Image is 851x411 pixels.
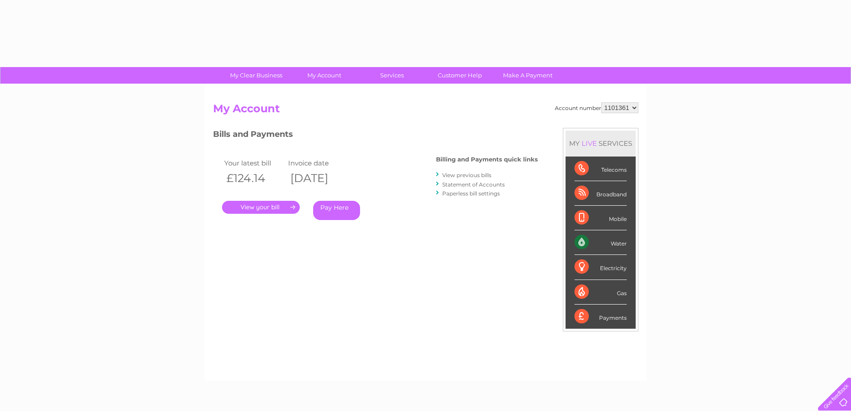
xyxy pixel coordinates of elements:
a: My Account [287,67,361,84]
th: [DATE] [286,169,350,187]
th: £124.14 [222,169,286,187]
a: Make A Payment [491,67,565,84]
div: Water [574,230,627,255]
a: Paperless bill settings [442,190,500,197]
h4: Billing and Payments quick links [436,156,538,163]
h3: Bills and Payments [213,128,538,144]
td: Invoice date [286,157,350,169]
div: Payments [574,305,627,329]
h2: My Account [213,102,638,119]
div: Telecoms [574,157,627,181]
a: . [222,201,300,214]
div: Broadband [574,181,627,206]
div: Account number [555,102,638,113]
a: Statement of Accounts [442,181,505,188]
div: MY SERVICES [566,131,636,156]
a: Services [355,67,429,84]
div: Electricity [574,255,627,280]
a: My Clear Business [219,67,293,84]
a: View previous bills [442,172,491,178]
div: Mobile [574,206,627,230]
td: Your latest bill [222,157,286,169]
div: Gas [574,280,627,305]
div: LIVE [580,139,599,148]
a: Customer Help [423,67,497,84]
a: Pay Here [313,201,360,220]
